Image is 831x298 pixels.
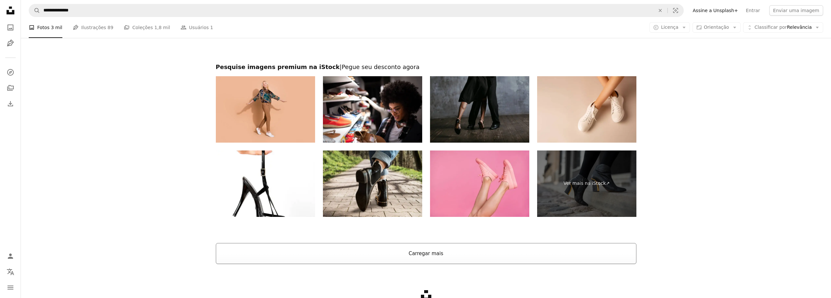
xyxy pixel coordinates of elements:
a: Entrar / Cadastrar-se [4,250,17,263]
button: Licença [649,22,690,33]
img: Sapatos de tênis brancos e pernas de menina em fundo nu - calçado casual [537,76,636,143]
img: Close up das pernas femininas em botas chelsea. [323,150,422,217]
a: Ilustrações [4,37,17,50]
a: Histórico de downloads [4,97,17,110]
button: Pesquise na Unsplash [29,4,40,17]
button: Carregar mais [216,243,636,264]
button: Limpar [653,4,667,17]
a: Coleções [4,81,17,95]
img: Cortadas foto imagem de close-up vista agradável atraente feminino ajuste fino slim barbeado pern... [430,150,529,217]
span: Orientação [704,25,729,30]
a: Ilustrações 89 [73,17,113,38]
span: 1,8 mil [154,24,170,31]
a: Fotos [4,21,17,34]
a: Coleções 1,8 mil [124,17,170,38]
a: Assine a Unsplash+ [689,5,742,16]
span: Relevância [755,24,812,31]
a: Usuários 1 [181,17,213,38]
a: Entrar [742,5,764,16]
img: Retrato fotográfico de cabelo loiro feliz senhora de negócios madura satisfeita sonhando andando ... [216,76,315,143]
button: Pesquisa visual [668,4,683,17]
form: Pesquise conteúdo visual em todo o site [29,4,684,17]
button: Enviar uma imagem [769,5,823,16]
button: Idioma [4,265,17,278]
img: Segurando um salto alto [216,150,315,217]
button: Classificar porRelevância [743,22,823,33]
span: Classificar por [755,25,787,30]
a: Explorar [4,66,17,79]
span: Licença [661,25,678,30]
span: 89 [107,24,113,31]
h2: Pesquise imagens premium na iStock [216,63,636,71]
button: Orientação [693,22,741,33]
a: Ver mais na iStock↗ [537,150,636,217]
img: Jovem comprando sapatos [323,76,422,143]
button: Menu [4,281,17,294]
span: | Pegue seu desconto agora [340,63,419,70]
a: Início — Unsplash [4,4,17,18]
img: Low Section Of Man And Woman Dancing On Floor [430,76,529,143]
span: 1 [210,24,213,31]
